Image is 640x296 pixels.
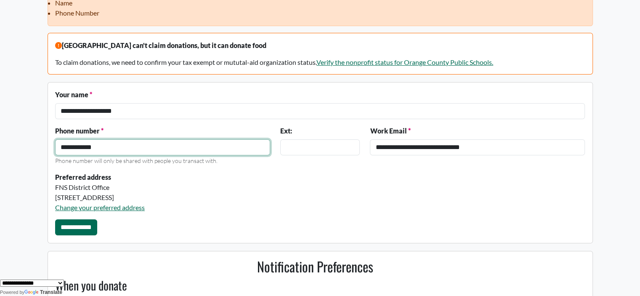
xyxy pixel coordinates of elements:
h2: Notification Preferences [50,259,580,275]
label: Ext: [280,126,292,136]
div: FNS District Office [55,182,360,192]
small: Phone number will only be shared with people you transact with. [55,157,218,164]
label: Phone number [55,126,104,136]
strong: Preferred address [55,173,111,181]
label: Your name [55,90,92,100]
img: Google Translate [24,290,40,296]
div: [STREET_ADDRESS] [55,192,360,203]
p: To claim donations, we need to confirm your tax exempt or mututal-aid organization status. [55,57,585,67]
p: [GEOGRAPHIC_DATA] can't claim donations, but it can donate food [55,40,585,51]
a: Verify the nonprofit status for Orange County Public Schools. [316,58,493,66]
label: Work Email [370,126,410,136]
a: Translate [24,289,62,295]
a: Change your preferred address [55,203,145,211]
li: Phone Number [55,8,585,18]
